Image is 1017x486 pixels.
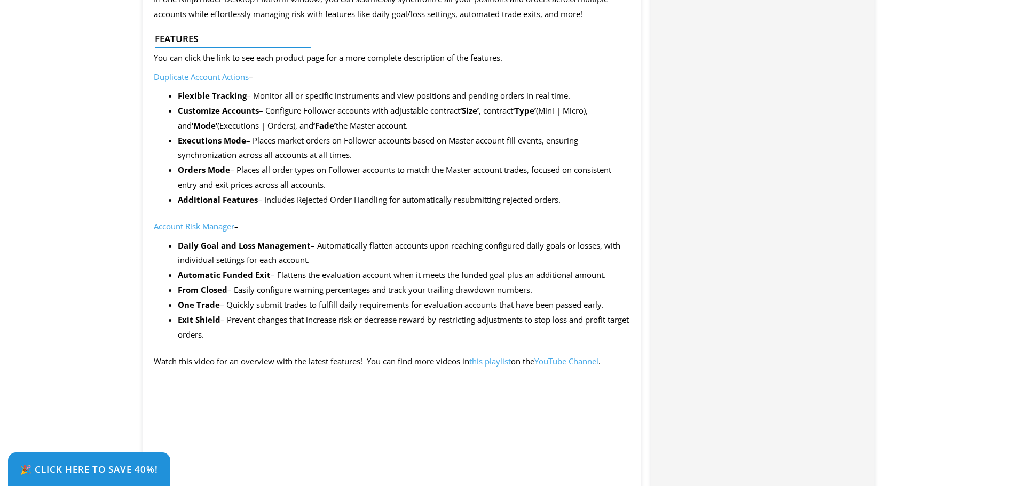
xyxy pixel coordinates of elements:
[534,356,598,367] a: YouTube Channel
[8,452,170,486] a: 🎉 Click Here to save 40%!
[178,299,220,310] strong: One Trade
[178,135,246,146] strong: Executions Mode
[178,90,247,101] strong: Flexible Tracking
[178,314,220,325] strong: Exit Shield
[178,284,227,295] strong: From Closed
[154,70,630,85] p: –
[201,120,217,131] strong: ode’
[178,133,630,163] li: – Places market orders on Follower accounts based on Master account fill events, ensuring synchro...
[154,219,630,234] p: –
[154,354,630,369] p: Watch this video for an overview with the latest features! You can find more videos in on the .
[178,313,630,342] li: – Prevent changes that increase risk or decrease reward by restricting adjustments to stop loss a...
[469,356,511,367] a: this playlist
[513,105,519,116] strong: ‘T
[178,105,259,116] strong: Customize Accounts
[178,298,630,313] li: – Quickly submit trades to fulfill daily requirements for evaluation accounts that have been pass...
[178,89,630,103] li: – Monitor all or specific instruments and view positions and pending orders in real time.
[178,238,630,268] li: – Automatically flatten accounts upon reaching configured daily goals or losses, with individual ...
[192,120,201,131] strong: ‘M
[178,269,271,280] strong: Automatic Funded Exit
[178,163,630,193] li: – Places all order types on Follower accounts to match the Master account trades, focused on cons...
[178,194,258,205] strong: Additional Features
[178,283,630,298] li: – Easily configure warning percentages and track your trailing drawdown numbers.
[155,34,621,44] h4: Features
[460,105,479,116] strong: ‘Size’
[313,120,319,131] strong: ‘F
[319,120,336,131] strong: ade’
[519,105,536,116] strong: ype’
[178,268,630,283] li: – Flattens the evaluation account when it meets the funded goal plus an additional amount.
[178,193,630,208] li: – Includes Rejected Order Handling for automatically resubmitting rejected orders.
[154,71,249,82] a: Duplicate Account Actions
[178,240,311,251] strong: Daily Goal and Loss Management
[20,465,158,474] span: 🎉 Click Here to save 40%!
[178,103,630,133] li: – Configure Follower accounts with adjustable contract , contract (Mini | Micro), and (Executions...
[178,164,230,175] strong: Orders Mode
[154,221,234,232] a: Account Risk Manager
